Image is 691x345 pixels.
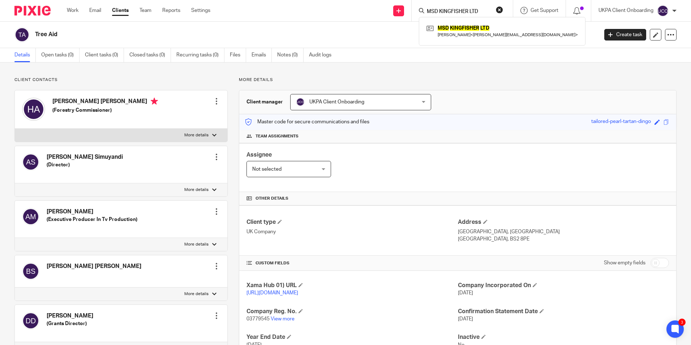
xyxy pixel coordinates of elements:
a: Email [89,7,101,14]
a: [URL][DOMAIN_NAME] [246,290,298,295]
img: svg%3E [296,98,305,106]
span: [DATE] [458,290,473,295]
a: Reports [162,7,180,14]
p: More details [184,132,209,138]
span: Get Support [531,8,558,13]
a: Files [230,48,246,62]
img: svg%3E [14,27,30,42]
img: svg%3E [22,312,39,329]
h4: [PERSON_NAME] [47,208,137,216]
h4: Inactive [458,333,669,341]
img: svg%3E [22,153,39,171]
span: Not selected [252,167,282,172]
h5: (Executive Producer In Tv Production) [47,216,137,223]
i: Primary [151,98,158,105]
p: More details [239,77,677,83]
h5: (Director) [47,161,123,169]
button: Clear [496,6,503,13]
p: Client contacts [14,77,228,83]
span: Other details [256,196,288,201]
a: Client tasks (0) [85,48,124,62]
a: View more [271,316,295,321]
h3: Client manager [246,98,283,106]
h4: [PERSON_NAME] [PERSON_NAME] [52,98,158,107]
h4: Address [458,218,669,226]
p: Master code for secure communications and files [245,118,369,125]
span: 03779545 [246,316,270,321]
div: tailored-pearl-tartan-dingo [591,118,651,126]
h4: Client type [246,218,458,226]
div: 3 [678,319,686,326]
span: UKPA Client Onboarding [309,99,364,105]
label: Show empty fields [604,259,645,267]
span: [DATE] [458,316,473,321]
h5: (Grants Director) [47,320,93,327]
a: Audit logs [309,48,337,62]
img: Pixie [14,6,51,16]
a: Details [14,48,36,62]
h4: [PERSON_NAME] [47,312,93,320]
h4: Year End Date [246,333,458,341]
h4: Confirmation Statement Date [458,308,669,315]
a: Notes (0) [277,48,304,62]
p: More details [184,291,209,297]
h5: (Forestry Commissioner) [52,107,158,114]
h2: Tree Aid [35,31,482,38]
h4: Xama Hub 01) URL [246,282,458,289]
img: svg%3E [22,98,45,121]
a: Team [140,7,151,14]
a: Create task [604,29,646,41]
img: svg%3E [657,5,669,17]
img: svg%3E [22,263,39,280]
a: Settings [191,7,210,14]
a: Clients [112,7,129,14]
h4: CUSTOM FIELDS [246,260,458,266]
a: Closed tasks (0) [129,48,171,62]
input: Search [426,9,491,15]
p: More details [184,187,209,193]
p: [GEOGRAPHIC_DATA], [GEOGRAPHIC_DATA] [458,228,669,235]
p: More details [184,242,209,247]
span: Team assignments [256,133,299,139]
img: svg%3E [22,208,39,225]
h4: [PERSON_NAME] Simuyandi [47,153,123,161]
p: UKPA Client Onboarding [598,7,653,14]
p: UK Company [246,228,458,235]
h4: Company Incorporated On [458,282,669,289]
a: Open tasks (0) [41,48,80,62]
a: Recurring tasks (0) [176,48,224,62]
h4: Company Reg. No. [246,308,458,315]
a: Work [67,7,78,14]
span: Assignee [246,152,272,158]
h4: [PERSON_NAME] [PERSON_NAME] [47,263,141,270]
p: [GEOGRAPHIC_DATA], BS2 8PE [458,235,669,243]
a: Emails [252,48,272,62]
